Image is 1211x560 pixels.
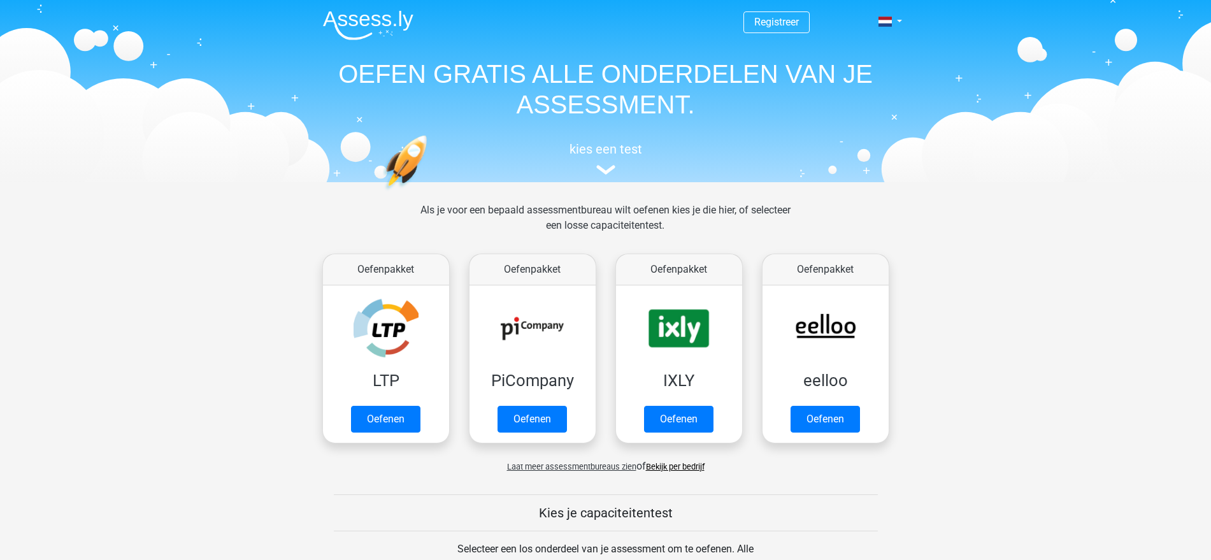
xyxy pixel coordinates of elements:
img: oefenen [383,135,477,250]
a: Oefenen [644,406,713,433]
a: Oefenen [791,406,860,433]
h5: kies een test [313,141,899,157]
a: Bekijk per bedrijf [646,462,705,471]
div: Als je voor een bepaald assessmentbureau wilt oefenen kies je die hier, of selecteer een losse ca... [410,203,801,248]
a: Oefenen [351,406,420,433]
img: Assessly [323,10,413,40]
img: assessment [596,165,615,175]
span: Laat meer assessmentbureaus zien [507,462,636,471]
h1: OEFEN GRATIS ALLE ONDERDELEN VAN JE ASSESSMENT. [313,59,899,120]
div: of [313,449,899,474]
a: Registreer [754,16,799,28]
a: kies een test [313,141,899,175]
h5: Kies je capaciteitentest [334,505,878,521]
a: Oefenen [498,406,567,433]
